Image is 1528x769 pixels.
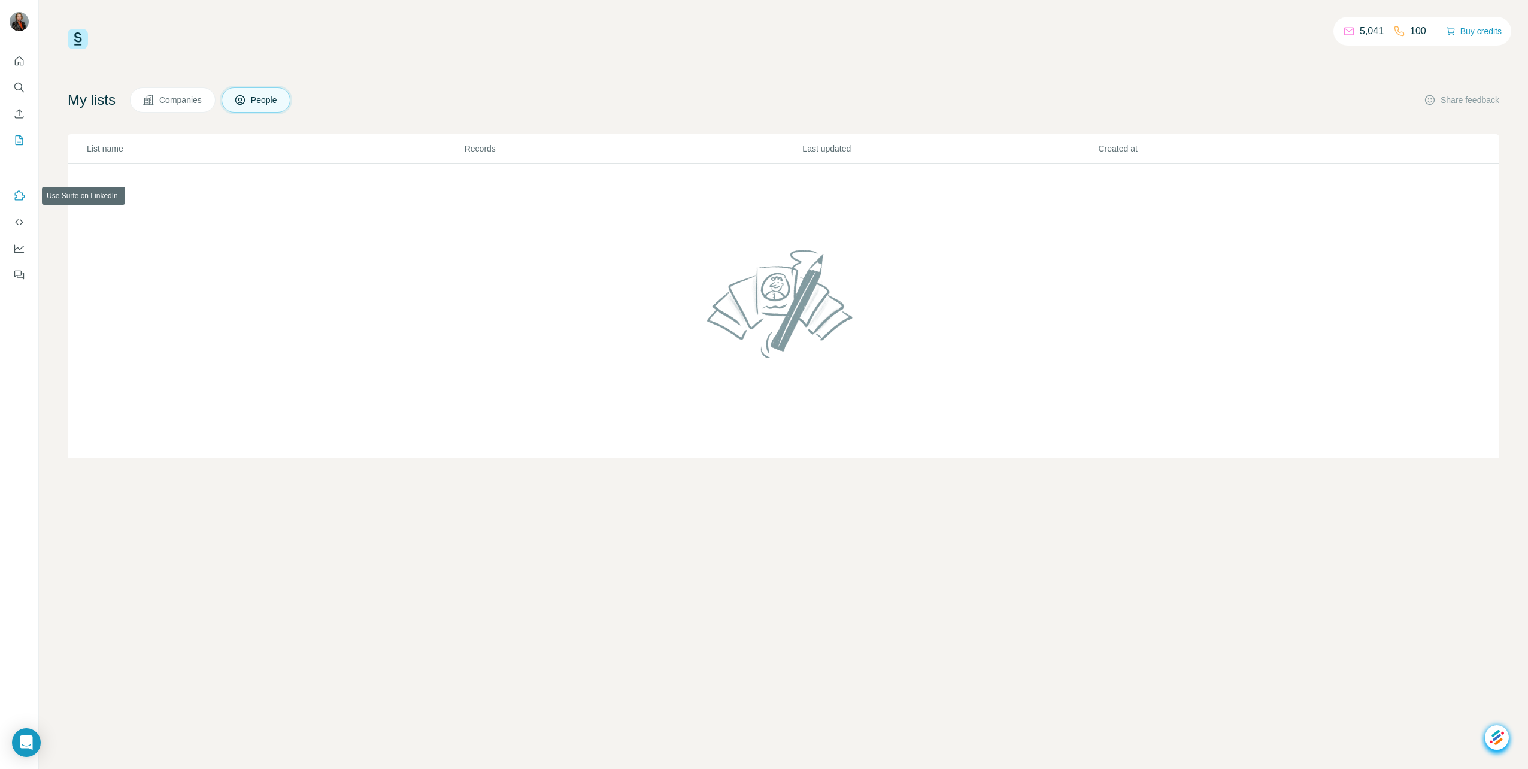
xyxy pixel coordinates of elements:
[10,185,29,207] button: Use Surfe on LinkedIn
[159,94,203,106] span: Companies
[10,129,29,151] button: My lists
[10,103,29,125] button: Enrich CSV
[68,90,116,110] h4: My lists
[1446,23,1502,40] button: Buy credits
[702,240,865,368] img: No lists found
[802,143,1097,155] p: Last updated
[465,143,802,155] p: Records
[1410,24,1426,38] p: 100
[251,94,278,106] span: People
[10,50,29,72] button: Quick start
[1360,24,1384,38] p: 5,041
[10,238,29,259] button: Dashboard
[68,29,88,49] img: Surfe Logo
[1424,94,1499,106] button: Share feedback
[10,264,29,286] button: Feedback
[87,143,463,155] p: List name
[10,211,29,233] button: Use Surfe API
[1098,143,1393,155] p: Created at
[10,12,29,31] img: Avatar
[12,728,41,757] div: Open Intercom Messenger
[10,77,29,98] button: Search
